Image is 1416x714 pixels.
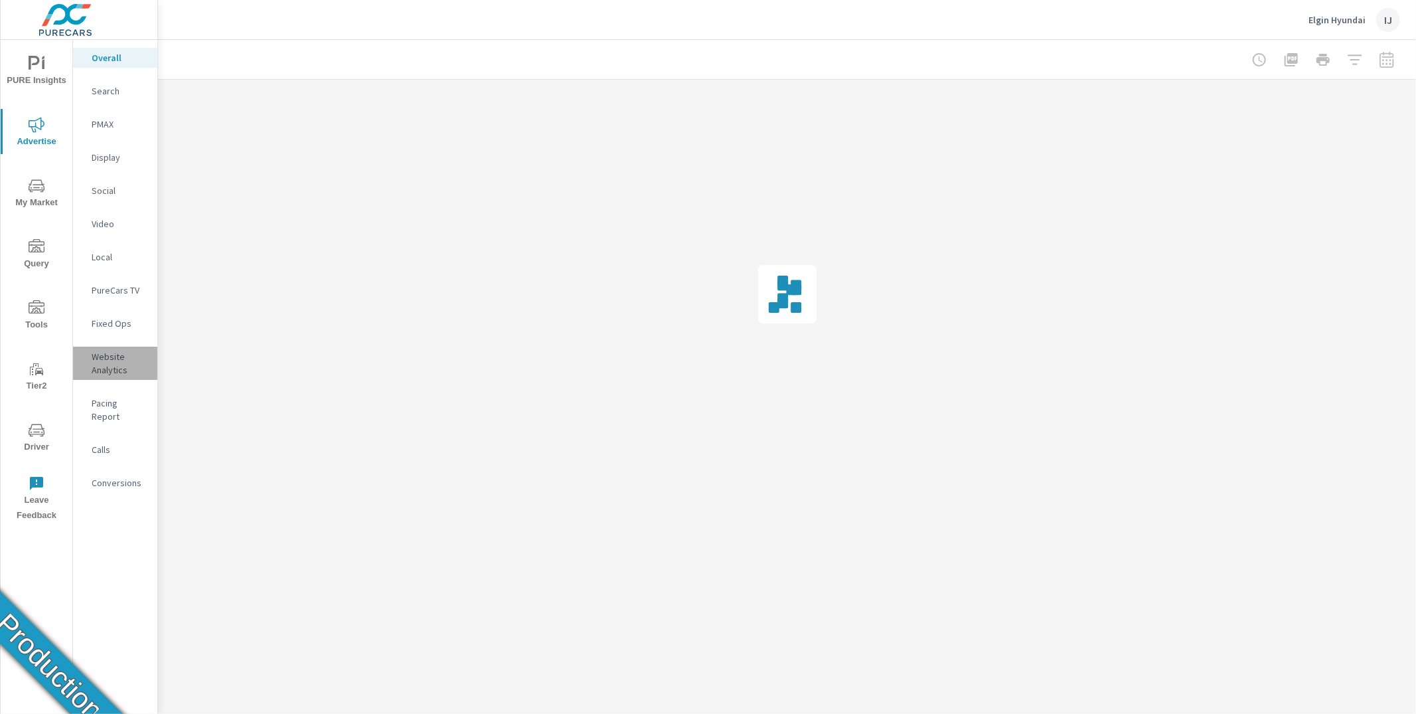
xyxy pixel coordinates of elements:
[73,280,157,300] div: PureCars TV
[92,217,147,230] p: Video
[73,214,157,234] div: Video
[1308,14,1366,26] p: Elgin Hyundai
[92,184,147,197] p: Social
[92,51,147,64] p: Overall
[92,476,147,490] p: Conversions
[5,300,68,333] span: Tools
[5,178,68,211] span: My Market
[92,443,147,456] p: Calls
[5,56,68,88] span: PURE Insights
[1376,8,1400,32] div: IJ
[73,473,157,493] div: Conversions
[73,313,157,333] div: Fixed Ops
[92,84,147,98] p: Search
[5,422,68,455] span: Driver
[1,40,72,529] div: nav menu
[92,284,147,297] p: PureCars TV
[73,48,157,68] div: Overall
[73,393,157,426] div: Pacing Report
[5,476,68,523] span: Leave Feedback
[92,397,147,423] p: Pacing Report
[73,114,157,134] div: PMAX
[92,118,147,131] p: PMAX
[73,247,157,267] div: Local
[73,81,157,101] div: Search
[5,239,68,272] span: Query
[92,350,147,377] p: Website Analytics
[73,347,157,380] div: Website Analytics
[73,181,157,201] div: Social
[73,440,157,460] div: Calls
[5,117,68,149] span: Advertise
[5,361,68,394] span: Tier2
[92,250,147,264] p: Local
[73,147,157,167] div: Display
[92,151,147,164] p: Display
[92,317,147,330] p: Fixed Ops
